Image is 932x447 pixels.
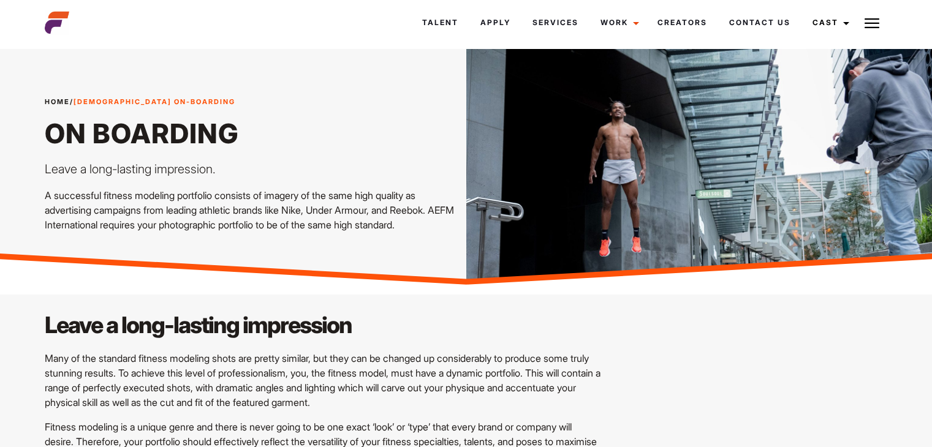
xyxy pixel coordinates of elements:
[718,6,801,39] a: Contact Us
[74,97,235,106] strong: [DEMOGRAPHIC_DATA] On-Boarding
[469,6,521,39] a: Apply
[45,117,459,150] h1: On Boarding
[801,6,857,39] a: Cast
[45,309,602,341] h2: Leave a long-lasting impression
[45,97,70,106] a: Home
[45,97,235,107] span: /
[45,351,602,410] p: Many of the standard fitness modeling shots are pretty similar, but they can be changed up consid...
[45,160,459,178] p: Leave a long-lasting impression.
[521,6,589,39] a: Services
[45,188,459,232] p: A successful fitness modeling portfolio consists of imagery of the same high quality as advertisi...
[45,10,69,35] img: cropped-aefm-brand-fav-22-square.png
[865,16,879,31] img: Burger icon
[411,6,469,39] a: Talent
[589,6,646,39] a: Work
[646,6,718,39] a: Creators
